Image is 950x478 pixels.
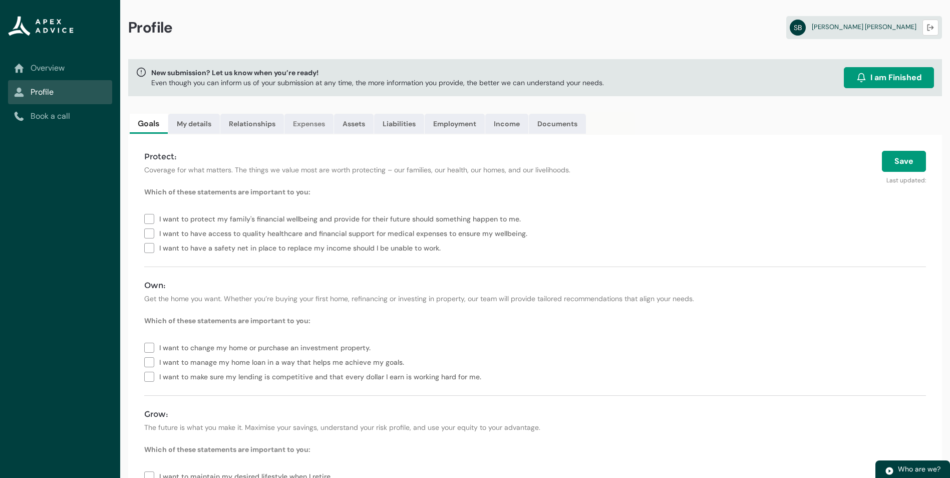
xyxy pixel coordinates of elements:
span: I want to change my home or purchase an investment property. [159,340,375,354]
a: Relationships [220,114,284,134]
p: Coverage for what matters. The things we value most are worth protecting – our families, our heal... [144,165,662,175]
span: Profile [128,18,173,37]
abbr: SB [790,20,806,36]
span: I want to have a safety net in place to replace my income should I be unable to work. [159,240,445,255]
a: SB[PERSON_NAME] [PERSON_NAME] [786,16,942,39]
a: Book a call [14,110,106,122]
img: play.svg [885,466,894,475]
p: Which of these statements are important to you: [144,444,926,454]
h4: Protect: [144,151,662,163]
p: Which of these statements are important to you: [144,316,926,326]
p: Which of these statements are important to you: [144,187,926,197]
h4: Grow: [144,408,926,420]
a: Profile [14,86,106,98]
span: I want to have access to quality healthcare and financial support for medical expenses to ensure ... [159,225,531,240]
a: My details [168,114,220,134]
a: Goals [130,114,168,134]
span: I want to protect my family's financial wellbeing and provide for their future should something h... [159,211,525,225]
a: Employment [425,114,485,134]
span: I am Finished [870,72,921,84]
p: Get the home you want. Whether you’re buying your first home, refinancing or investing in propert... [144,294,926,304]
p: Even though you can inform us of your submission at any time, the more information you provide, t... [151,78,604,88]
a: Overview [14,62,106,74]
span: [PERSON_NAME] [PERSON_NAME] [812,23,916,31]
span: New submission? Let us know when you’re ready! [151,68,604,78]
h4: Own: [144,280,926,292]
button: Logout [922,20,938,36]
span: Who are we? [898,464,940,473]
nav: Sub page [8,56,112,128]
span: I want to make sure my lending is competitive and that every dollar I earn is working hard for me. [159,369,485,383]
img: Apex Advice Group [8,16,74,36]
img: alarm.svg [856,73,866,83]
button: Save [882,151,926,172]
span: I want to manage my home loan in a way that helps me achieve my goals. [159,354,408,369]
a: Expenses [284,114,334,134]
p: Last updated: [674,172,926,185]
p: The future is what you make it. Maximise your savings, understand your risk profile, and use your... [144,422,926,432]
a: Income [485,114,528,134]
a: Liabilities [374,114,424,134]
a: Documents [529,114,586,134]
a: Assets [334,114,374,134]
button: I am Finished [844,67,934,88]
